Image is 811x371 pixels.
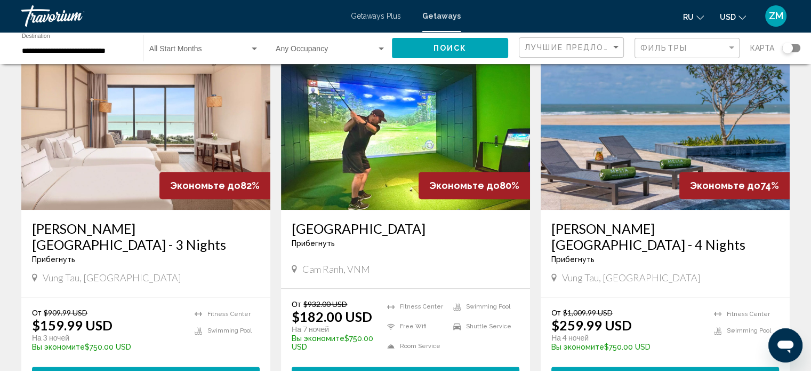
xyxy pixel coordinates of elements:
[292,299,301,309] span: От
[433,44,467,53] span: Поиск
[351,12,401,20] a: Getaways Plus
[32,333,184,343] p: На 3 ночей
[292,325,376,334] p: На 7 ночей
[551,333,703,343] p: На 4 ночей
[551,220,779,252] a: [PERSON_NAME][GEOGRAPHIC_DATA] - 4 Nights
[159,172,270,199] div: 82%
[429,180,500,191] span: Экономьте до
[400,323,427,330] span: Free Wifi
[302,263,370,275] span: Cam Ranh, VNM
[32,308,41,317] span: От
[541,39,790,210] img: S162O01X.jpg
[170,180,240,191] span: Экономьте до
[292,220,519,236] a: [GEOGRAPHIC_DATA]
[525,43,637,52] span: Лучшие предложения
[551,317,632,333] p: $259.99 USD
[32,317,113,333] p: $159.99 USD
[207,327,252,334] span: Swimming Pool
[400,303,443,310] span: Fitness Center
[21,39,270,210] img: S162I01X.jpg
[683,9,704,25] button: Change language
[466,303,510,310] span: Swimming Pool
[551,255,595,264] span: Прибегнуть
[400,343,440,350] span: Room Service
[720,9,746,25] button: Change currency
[466,323,511,330] span: Shuttle Service
[44,308,87,317] span: $909.99 USD
[690,180,760,191] span: Экономьте до
[43,272,181,283] span: Vung Tau, [GEOGRAPHIC_DATA]
[551,343,703,351] p: $750.00 USD
[303,299,347,309] span: $932.00 USD
[525,43,621,52] mat-select: Sort by
[563,308,613,317] span: $1,009.99 USD
[292,239,335,248] span: Прибегнуть
[292,334,376,351] p: $750.00 USD
[422,12,461,20] a: Getaways
[392,38,508,58] button: Поиск
[635,37,740,59] button: Filter
[32,343,184,351] p: $750.00 USD
[551,343,604,351] span: Вы экономите
[419,172,530,199] div: 80%
[292,334,344,343] span: Вы экономите
[727,311,770,318] span: Fitness Center
[683,13,694,21] span: ru
[281,39,530,210] img: ii_vtn1.jpg
[750,41,774,56] span: карта
[32,220,260,252] a: [PERSON_NAME][GEOGRAPHIC_DATA] - 3 Nights
[32,255,75,264] span: Прибегнуть
[292,309,372,325] p: $182.00 USD
[727,327,771,334] span: Swimming Pool
[562,272,701,283] span: Vung Tau, [GEOGRAPHIC_DATA]
[640,44,687,52] span: Фильтры
[32,343,85,351] span: Вы экономите
[768,328,802,362] iframe: Кнопка запуска окна обмена сообщениями
[762,5,790,27] button: User Menu
[207,311,251,318] span: Fitness Center
[21,5,340,27] a: Travorium
[551,308,560,317] span: От
[720,13,736,21] span: USD
[679,172,790,199] div: 74%
[769,11,783,21] span: ZM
